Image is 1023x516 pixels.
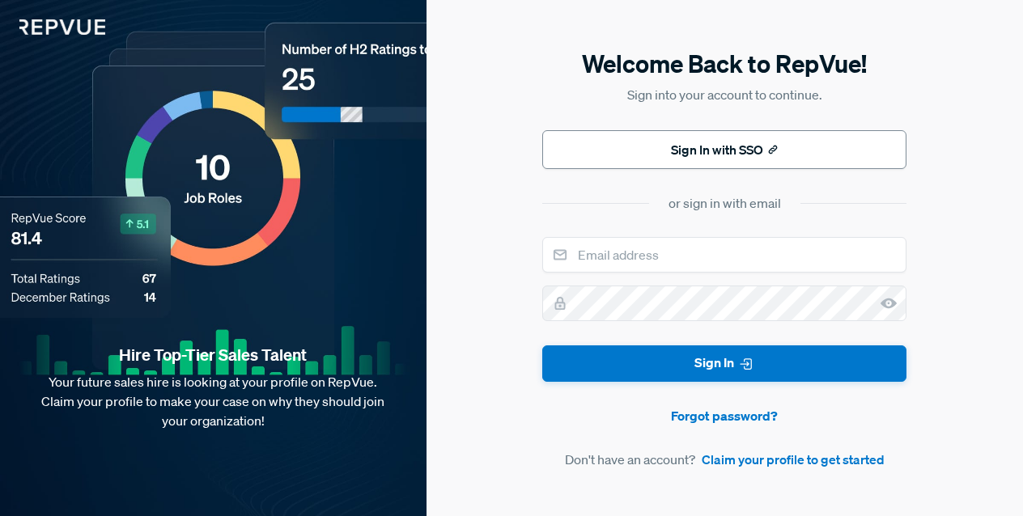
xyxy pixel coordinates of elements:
[26,345,401,366] strong: Hire Top-Tier Sales Talent
[542,345,906,382] button: Sign In
[542,406,906,425] a: Forgot password?
[542,130,906,169] button: Sign In with SSO
[542,450,906,469] article: Don't have an account?
[26,372,401,430] p: Your future sales hire is looking at your profile on RepVue. Claim your profile to make your case...
[702,450,885,469] a: Claim your profile to get started
[542,47,906,81] h5: Welcome Back to RepVue!
[542,237,906,273] input: Email address
[542,85,906,104] p: Sign into your account to continue.
[669,193,781,213] div: or sign in with email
